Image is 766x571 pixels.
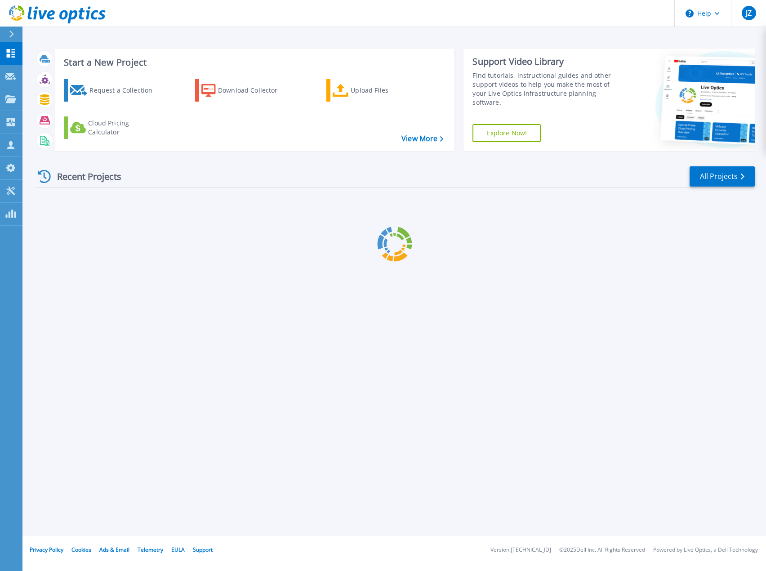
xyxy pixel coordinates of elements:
[71,546,91,553] a: Cookies
[746,9,752,17] span: JZ
[690,166,755,187] a: All Projects
[64,58,443,67] h3: Start a New Project
[171,546,185,553] a: EULA
[653,547,758,553] li: Powered by Live Optics, a Dell Technology
[351,81,423,99] div: Upload Files
[99,546,129,553] a: Ads & Email
[193,546,213,553] a: Support
[326,79,427,102] a: Upload Files
[64,116,164,139] a: Cloud Pricing Calculator
[218,81,290,99] div: Download Collector
[472,71,620,107] div: Find tutorials, instructional guides and other support videos to help you make the most of your L...
[472,56,620,67] div: Support Video Library
[138,546,163,553] a: Telemetry
[490,547,551,553] li: Version: [TECHNICAL_ID]
[401,134,443,143] a: View More
[35,165,134,187] div: Recent Projects
[30,546,63,553] a: Privacy Policy
[195,79,295,102] a: Download Collector
[64,79,164,102] a: Request a Collection
[89,81,161,99] div: Request a Collection
[88,119,160,137] div: Cloud Pricing Calculator
[472,124,541,142] a: Explore Now!
[559,547,645,553] li: © 2025 Dell Inc. All Rights Reserved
